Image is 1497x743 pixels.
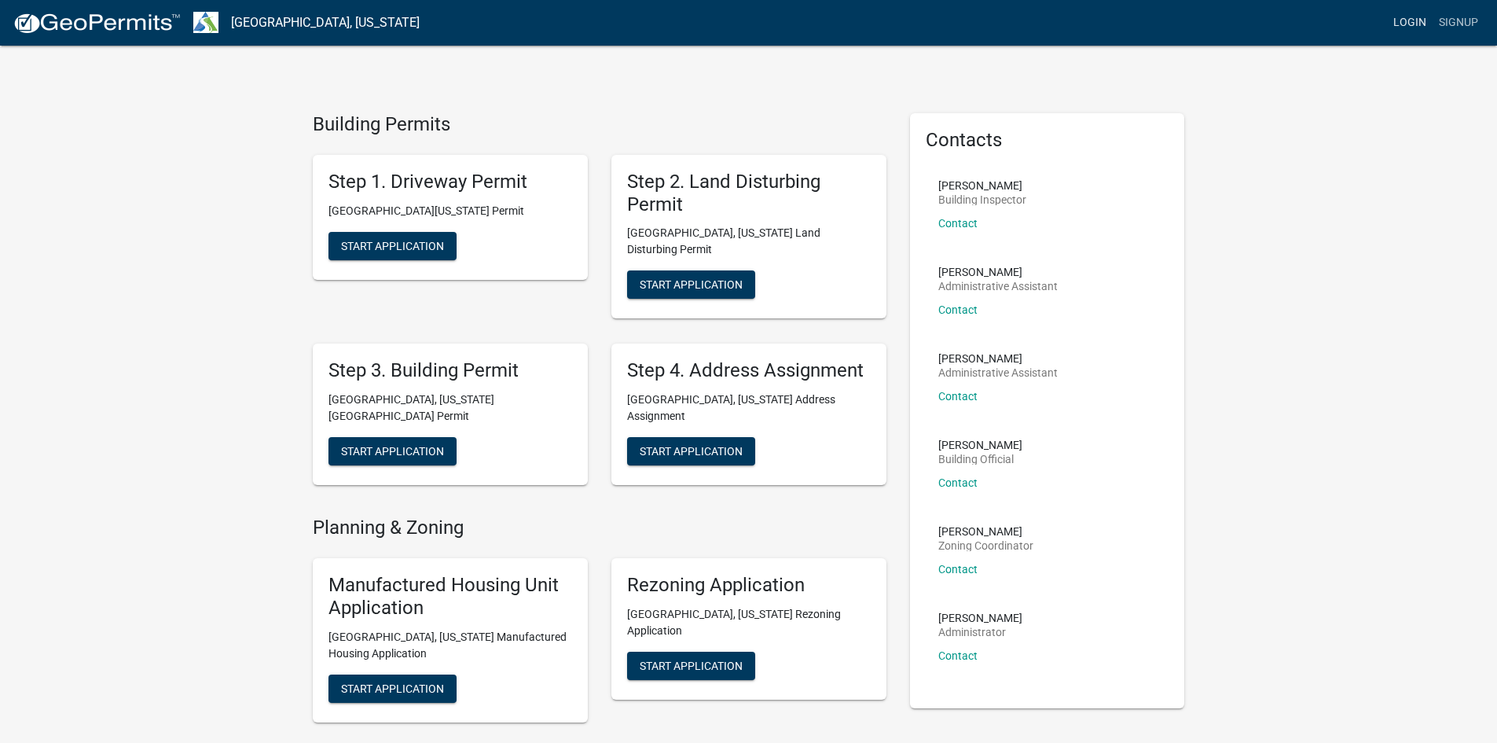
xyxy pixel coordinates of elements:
[938,649,978,662] a: Contact
[938,281,1058,292] p: Administrative Assistant
[627,606,871,639] p: [GEOGRAPHIC_DATA], [US_STATE] Rezoning Application
[627,652,755,680] button: Start Application
[328,629,572,662] p: [GEOGRAPHIC_DATA], [US_STATE] Manufactured Housing Application
[627,225,871,258] p: [GEOGRAPHIC_DATA], [US_STATE] Land Disturbing Permit
[938,303,978,316] a: Contact
[328,359,572,382] h5: Step 3. Building Permit
[341,445,444,458] span: Start Application
[938,627,1022,638] p: Administrator
[938,563,978,576] a: Contact
[341,682,444,694] span: Start Application
[313,113,886,136] h4: Building Permits
[328,203,572,219] p: [GEOGRAPHIC_DATA][US_STATE] Permit
[328,392,572,425] p: [GEOGRAPHIC_DATA], [US_STATE][GEOGRAPHIC_DATA] Permit
[938,526,1033,537] p: [PERSON_NAME]
[193,12,218,33] img: Troup County, Georgia
[1387,8,1433,38] a: Login
[640,445,743,458] span: Start Application
[938,194,1026,205] p: Building Inspector
[640,278,743,291] span: Start Application
[640,659,743,671] span: Start Application
[1433,8,1484,38] a: Signup
[328,232,457,260] button: Start Application
[627,437,755,465] button: Start Application
[627,574,871,597] h5: Rezoning Application
[938,367,1058,378] p: Administrative Assistant
[627,392,871,425] p: [GEOGRAPHIC_DATA], [US_STATE] Address Assignment
[938,440,1022,451] p: [PERSON_NAME]
[328,574,572,620] h5: Manufactured Housing Unit Application
[328,675,457,703] button: Start Application
[938,180,1026,191] p: [PERSON_NAME]
[328,171,572,193] h5: Step 1. Driveway Permit
[231,9,420,36] a: [GEOGRAPHIC_DATA], [US_STATE]
[627,359,871,382] h5: Step 4. Address Assignment
[313,517,886,539] h4: Planning & Zoning
[938,454,1022,465] p: Building Official
[627,171,871,216] h5: Step 2. Land Disturbing Permit
[938,612,1022,623] p: [PERSON_NAME]
[341,239,444,252] span: Start Application
[627,270,755,299] button: Start Application
[938,390,978,403] a: Contact
[938,476,978,489] a: Contact
[938,217,978,230] a: Contact
[938,267,1058,278] p: [PERSON_NAME]
[938,540,1033,551] p: Zoning Coordinator
[926,129,1169,152] h5: Contacts
[938,353,1058,364] p: [PERSON_NAME]
[328,437,457,465] button: Start Application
